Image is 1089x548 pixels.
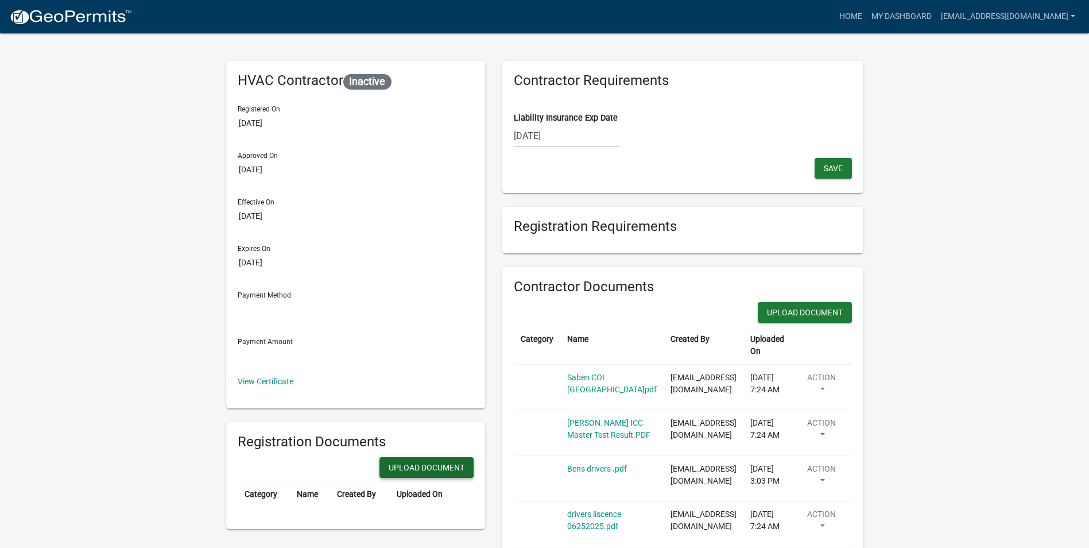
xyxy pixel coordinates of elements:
[798,508,845,537] button: Action
[664,326,743,364] th: Created By
[330,481,390,507] th: Created By
[390,481,458,507] th: Uploaded On
[514,72,852,89] h6: Contractor Requirements
[664,364,743,410] td: [EMAIL_ADDRESS][DOMAIN_NAME]
[743,364,791,410] td: [DATE] 7:24 AM
[824,164,843,173] span: Save
[743,501,791,547] td: [DATE] 7:24 AM
[567,464,627,473] a: Bens drivers .pdf
[798,463,845,492] button: Action
[514,114,618,122] label: Liability Insurance Exp Date
[567,510,621,531] a: drivers liscence 06252025.pdf
[238,377,293,386] a: View Certificate
[238,434,474,450] h6: Registration Documents
[815,158,852,179] button: Save
[379,457,474,481] wm-modal-confirm: New Document
[290,481,330,507] th: Name
[743,456,791,501] td: [DATE] 3:03 PM
[758,302,852,323] button: Upload Document
[835,6,867,28] a: Home
[514,124,619,148] input: mm/dd/yyyy
[514,279,852,295] h6: Contractor Documents
[867,6,936,28] a: My Dashboard
[936,6,1080,28] a: [EMAIL_ADDRESS][DOMAIN_NAME]
[343,74,392,90] span: Inactive
[238,72,474,90] h6: HVAC Contractor
[567,373,657,394] a: Saben COI [GEOGRAPHIC_DATA]pdf
[664,456,743,501] td: [EMAIL_ADDRESS][DOMAIN_NAME]
[758,302,852,326] wm-modal-confirm: New Document
[238,481,290,507] th: Category
[743,410,791,456] td: [DATE] 7:24 AM
[560,326,664,364] th: Name
[664,501,743,547] td: [EMAIL_ADDRESS][DOMAIN_NAME]
[379,457,474,478] button: Upload Document
[514,326,560,364] th: Category
[798,417,845,446] button: Action
[743,326,791,364] th: Uploaded On
[567,418,650,439] a: [PERSON_NAME] ICC Master Test Result.PDF
[664,410,743,456] td: [EMAIL_ADDRESS][DOMAIN_NAME]
[798,372,845,400] button: Action
[514,218,852,235] h6: Registration Requirements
